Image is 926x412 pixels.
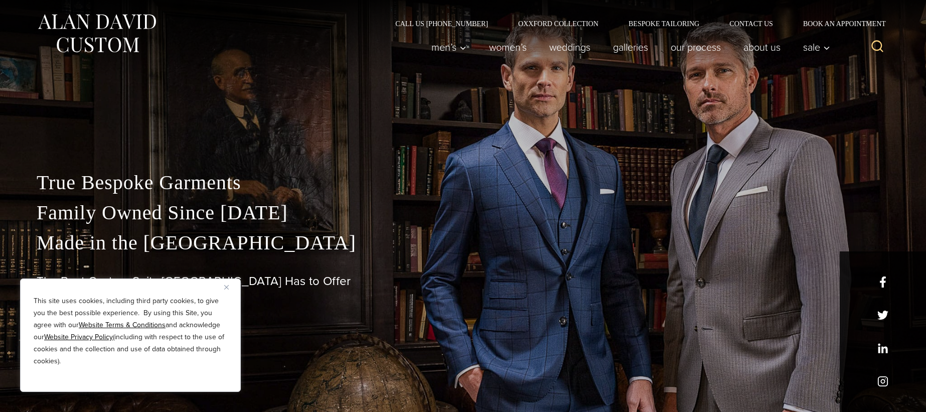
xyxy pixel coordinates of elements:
[420,37,836,57] nav: Primary Navigation
[380,20,503,27] a: Call Us [PHONE_NUMBER]
[380,20,889,27] nav: Secondary Navigation
[788,20,889,27] a: Book an Appointment
[431,42,467,52] span: Men’s
[602,37,660,57] a: Galleries
[37,274,889,289] h1: The Best Custom Suits [GEOGRAPHIC_DATA] Has to Offer
[478,37,538,57] a: Women’s
[714,20,788,27] a: Contact Us
[37,168,889,258] p: True Bespoke Garments Family Owned Since [DATE] Made in the [GEOGRAPHIC_DATA]
[503,20,613,27] a: Oxxford Collection
[79,320,166,330] a: Website Terms & Conditions
[37,11,157,56] img: Alan David Custom
[538,37,602,57] a: weddings
[865,35,889,59] button: View Search Form
[34,295,227,367] p: This site uses cookies, including third party cookies, to give you the best possible experience. ...
[803,42,830,52] span: Sale
[732,37,792,57] a: About Us
[224,285,229,290] img: Close
[613,20,714,27] a: Bespoke Tailoring
[224,281,236,293] button: Close
[44,332,113,342] a: Website Privacy Policy
[660,37,732,57] a: Our Process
